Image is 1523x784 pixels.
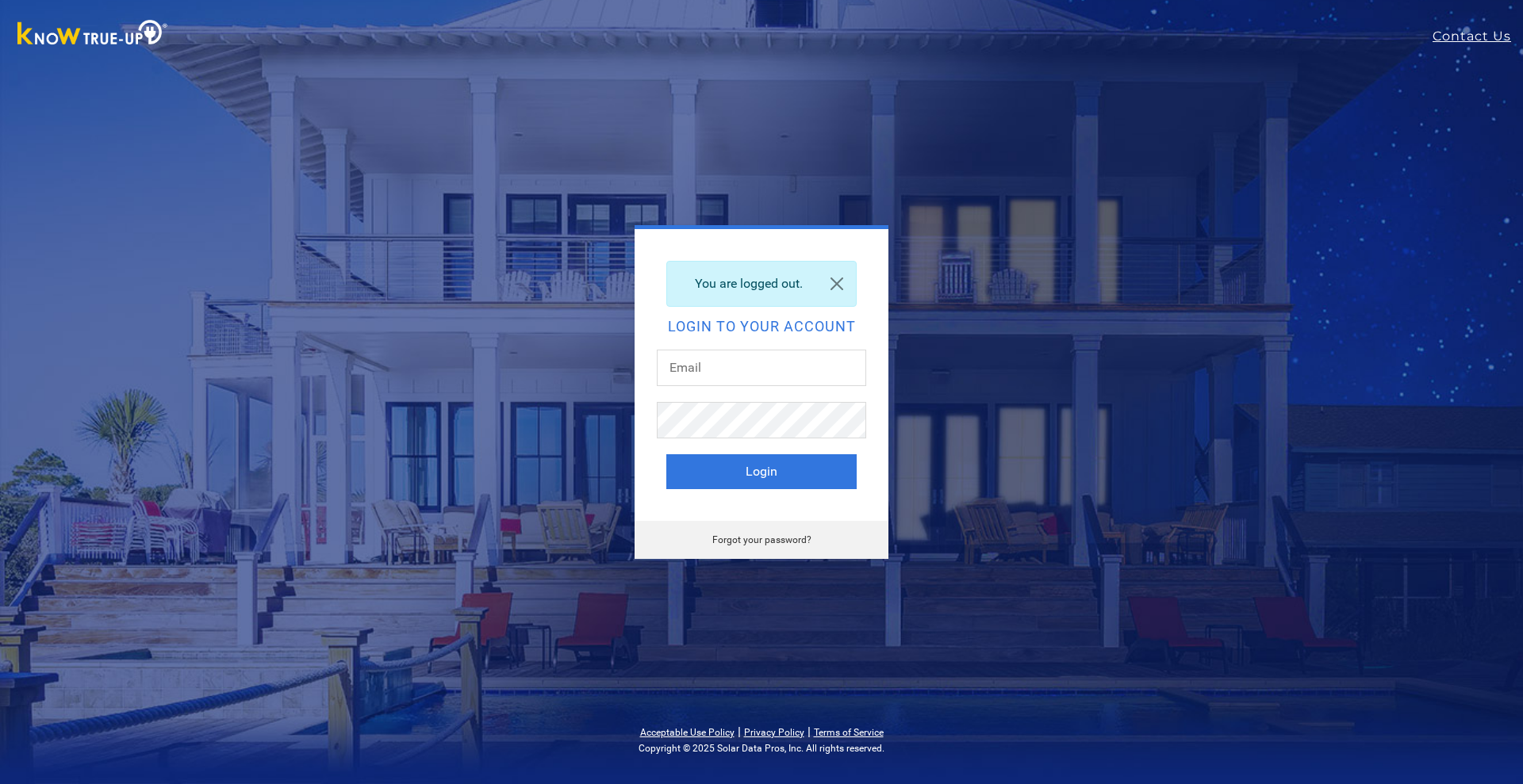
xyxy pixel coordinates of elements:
[666,319,857,334] h2: Login to your account
[666,454,857,489] button: Login
[818,262,856,306] a: Close
[657,350,866,386] input: Email
[10,17,176,52] img: Know True-Up
[712,534,811,545] a: Forgot your password?
[808,724,811,739] span: |
[744,727,804,738] a: Privacy Policy
[738,724,741,739] span: |
[640,727,735,738] a: Acceptable Use Policy
[1433,27,1523,46] a: Contact Us
[814,727,884,738] a: Terms of Service
[666,261,857,307] div: You are logged out.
